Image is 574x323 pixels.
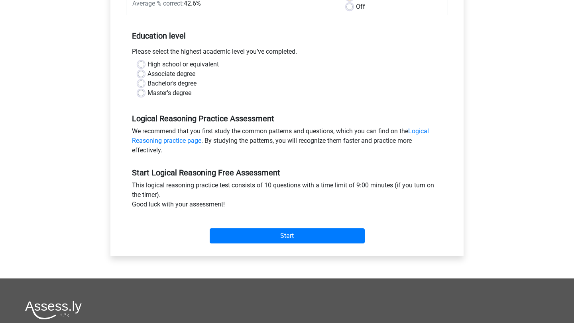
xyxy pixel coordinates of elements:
h5: Education level [132,28,442,44]
div: We recommend that you first study the common patterns and questions, which you can find on the . ... [126,126,448,158]
h5: Logical Reasoning Practice Assessment [132,114,442,123]
label: Master's degree [147,88,191,98]
label: High school or equivalent [147,60,219,69]
label: Off [356,2,365,12]
label: Associate degree [147,69,195,79]
div: Please select the highest academic level you’ve completed. [126,47,448,60]
input: Start [210,228,365,243]
div: This logical reasoning practice test consists of 10 questions with a time limit of 9:00 minutes (... [126,181,448,212]
img: Assessly logo [25,301,82,319]
h5: Start Logical Reasoning Free Assessment [132,168,442,177]
label: Bachelor's degree [147,79,197,88]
